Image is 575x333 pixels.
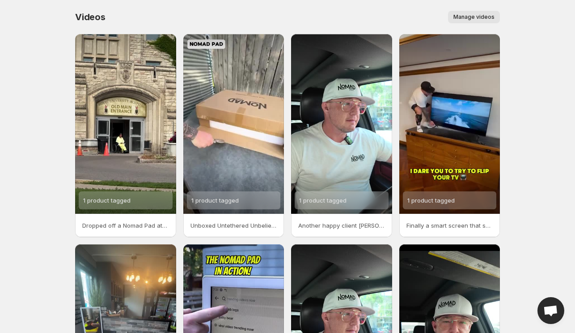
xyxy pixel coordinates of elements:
[82,221,169,230] p: Dropped off a Nomad Pad at the hospital [DATE] for a friend Sometimes a little screen can bring a...
[190,221,277,230] p: Unboxed Untethered Unbelievable Meet the Nomad Pad the wireless smart screen thats changing the game
[191,197,239,204] span: 1 product tagged
[75,12,106,22] span: Videos
[298,221,385,230] p: Another happy client [PERSON_NAME] from Competition [PERSON_NAME] is putting the Nomad Pad to wor...
[537,297,564,324] a: Open chat
[448,11,500,23] button: Manage videos
[407,197,455,204] span: 1 product tagged
[299,197,347,204] span: 1 product tagged
[406,221,493,230] p: Finally a smart screen that swaps from landscape to portrait mode thats totally portable and adds...
[83,197,131,204] span: 1 product tagged
[453,13,495,21] span: Manage videos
